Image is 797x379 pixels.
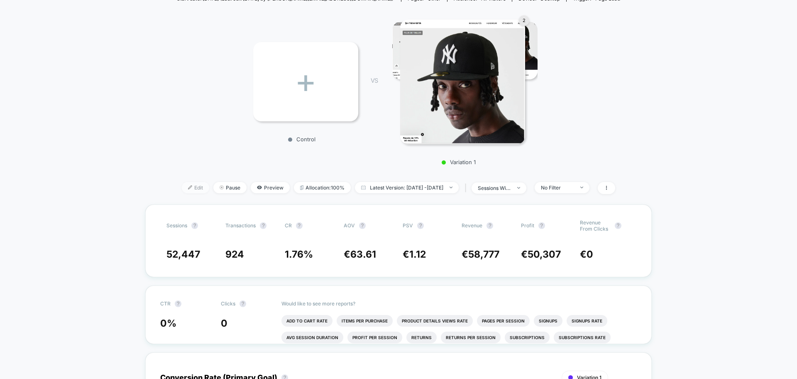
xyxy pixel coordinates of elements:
button: ? [538,222,545,229]
img: end [450,187,452,188]
span: Clicks [221,300,235,307]
span: Latest Version: [DATE] - [DATE] [355,182,459,193]
li: Items Per Purchase [337,315,393,327]
span: Transactions [225,222,256,229]
span: PSV [403,222,413,229]
p: Variation 1 [386,159,531,165]
li: Avg Session Duration [281,332,343,343]
img: end [517,187,520,189]
li: Pages Per Session [477,315,530,327]
li: Returns [406,332,437,343]
span: Profit [521,222,534,229]
span: 50,307 [528,249,561,260]
img: end [580,187,583,188]
span: CTR [160,300,171,307]
div: + [253,42,358,121]
button: ? [417,222,424,229]
span: Revenue From Clicks [580,219,611,232]
li: Returns Per Session [441,332,501,343]
span: € [580,249,593,260]
span: 0 [221,317,227,329]
span: € [344,249,376,260]
span: Preview [251,182,290,193]
img: edit [188,185,192,189]
span: € [521,249,561,260]
li: Product Details Views Rate [397,315,473,327]
img: Variation 1 1 [392,22,538,80]
span: € [403,249,426,260]
li: Subscriptions [505,332,550,343]
div: sessions with impression [478,185,511,191]
button: ? [191,222,198,229]
span: 924 [225,249,244,260]
button: ? [359,222,366,229]
span: | [463,182,472,194]
p: Would like to see more reports? [281,300,637,307]
span: Allocation: 100% [294,182,351,193]
img: end [220,185,224,189]
span: 0 % [160,317,176,329]
button: ? [260,222,266,229]
div: No Filter [541,185,574,191]
span: Sessions [166,222,187,229]
li: Profit Per Session [347,332,402,343]
span: 0 [587,249,593,260]
button: ? [487,222,493,229]
span: Edit [182,182,209,193]
img: calendar [361,185,366,189]
button: ? [240,300,246,307]
span: VS [371,77,377,84]
img: rebalance [300,185,303,190]
span: Revenue [462,222,482,229]
span: AOV [344,222,355,229]
button: ? [615,222,621,229]
span: Pause [213,182,247,193]
span: 58,777 [468,249,499,260]
button: ? [296,222,303,229]
li: Add To Cart Rate [281,315,332,327]
div: 2 [519,15,529,26]
span: 63.61 [350,249,376,260]
li: Signups [534,315,562,327]
span: 1.76 % [285,249,313,260]
img: Variation 1 main [400,20,525,144]
p: Control [249,136,354,143]
span: 52,447 [166,249,200,260]
span: 1.12 [409,249,426,260]
span: CR [285,222,292,229]
button: ? [175,300,181,307]
span: € [462,249,499,260]
li: Signups Rate [567,315,607,327]
li: Subscriptions Rate [554,332,611,343]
